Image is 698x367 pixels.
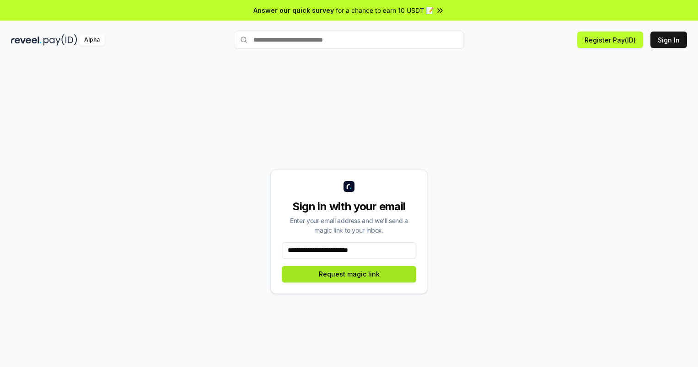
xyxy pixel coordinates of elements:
img: reveel_dark [11,34,42,46]
button: Request magic link [282,266,416,282]
button: Register Pay(ID) [577,32,643,48]
div: Sign in with your email [282,199,416,214]
button: Sign In [650,32,687,48]
img: logo_small [344,181,354,192]
span: Answer our quick survey [253,5,334,15]
span: for a chance to earn 10 USDT 📝 [336,5,434,15]
div: Enter your email address and we’ll send a magic link to your inbox. [282,216,416,235]
img: pay_id [43,34,77,46]
div: Alpha [79,34,105,46]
